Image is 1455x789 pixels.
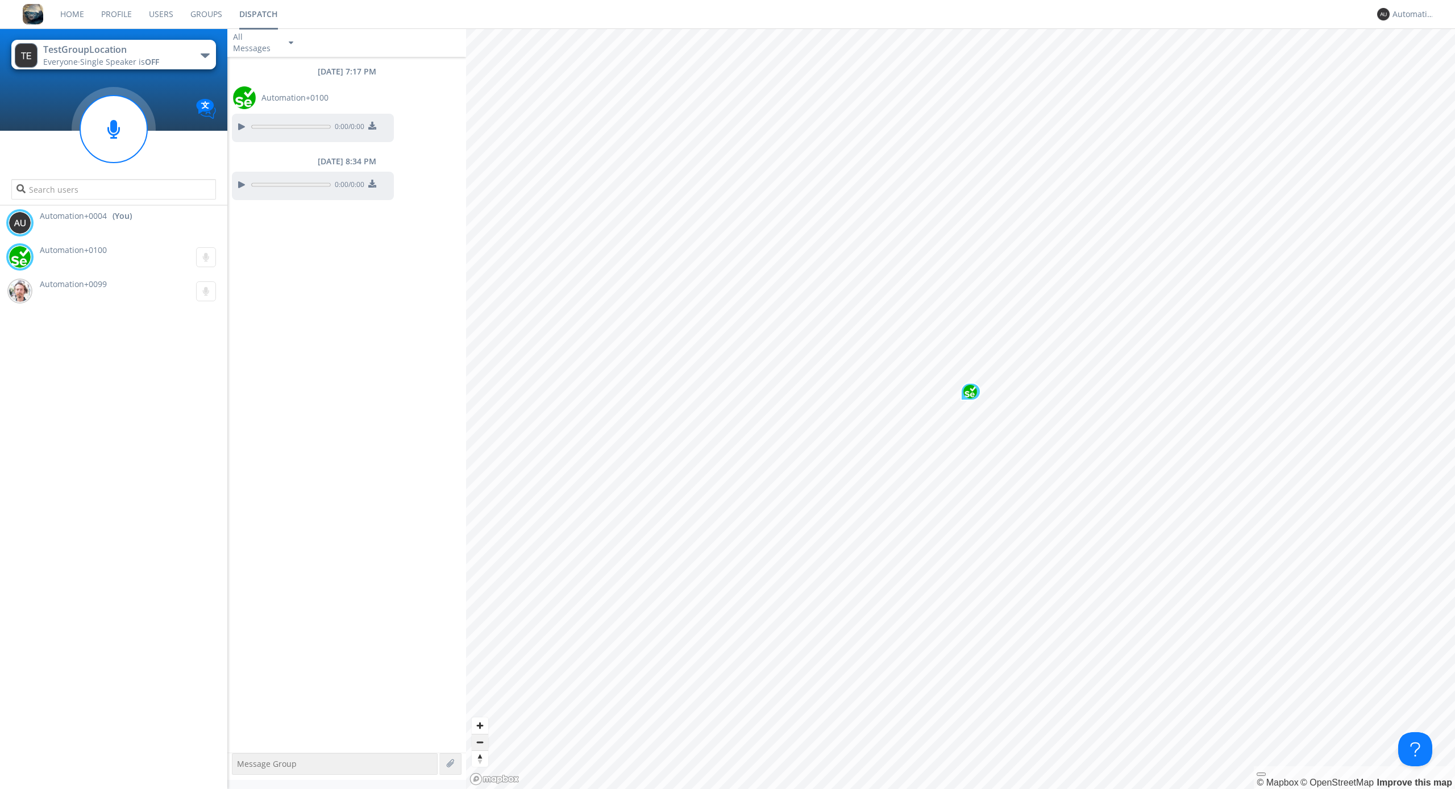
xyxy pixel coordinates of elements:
[368,180,376,188] img: download media button
[1300,778,1374,787] a: OpenStreetMap
[963,385,977,398] img: 1d6f5aa125064724806496497f14335c
[9,280,31,302] img: 188aebdfe36046648fc345ac6d114d07
[469,773,519,786] a: Mapbox logo
[40,279,107,289] span: Automation+0099
[233,86,256,109] img: 1d6f5aa125064724806496497f14335c
[1377,778,1452,787] a: Map feedback
[227,66,466,77] div: [DATE] 7:17 PM
[331,122,364,134] span: 0:00 / 0:00
[331,180,364,192] span: 0:00 / 0:00
[472,751,488,767] span: Reset bearing to north
[1257,773,1266,776] button: Toggle attribution
[80,56,159,67] span: Single Speaker is
[9,211,31,234] img: 373638.png
[233,31,278,54] div: All Messages
[368,122,376,130] img: download media button
[472,717,488,734] button: Zoom in
[40,210,107,222] span: Automation+0004
[43,56,171,68] div: Everyone ·
[289,41,293,44] img: caret-down-sm.svg
[40,244,107,255] span: Automation+0100
[11,40,216,69] button: TestGroupLocationEveryone·Single Speaker isOFF
[196,99,216,119] img: Translation enabled
[1398,732,1432,766] iframe: Toggle Customer Support
[113,210,132,222] div: (You)
[43,43,171,56] div: TestGroupLocation
[9,246,31,268] img: 1d6f5aa125064724806496497f14335c
[1392,9,1435,20] div: Automation+0004
[1257,778,1298,787] a: Mapbox
[15,43,38,68] img: 373638.png
[472,734,488,750] button: Zoom out
[261,92,329,103] span: Automation+0100
[23,4,43,24] img: 8ff700cf5bab4eb8a436322861af2272
[1377,8,1390,20] img: 373638.png
[145,56,159,67] span: OFF
[11,179,216,200] input: Search users
[961,383,981,401] div: Map marker
[227,156,466,167] div: [DATE] 8:34 PM
[472,750,488,767] button: Reset bearing to north
[466,28,1455,789] canvas: Map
